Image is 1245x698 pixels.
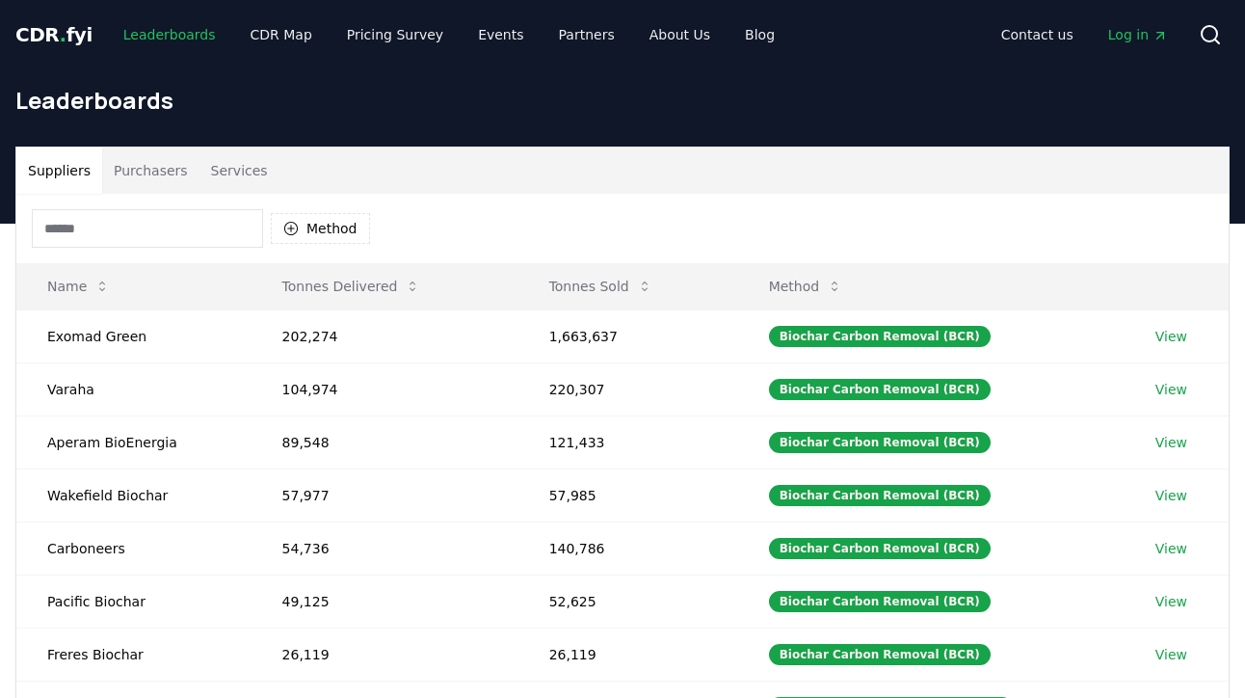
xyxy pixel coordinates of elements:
[518,522,738,575] td: 140,786
[518,362,738,416] td: 220,307
[108,17,231,52] a: Leaderboards
[271,213,370,244] button: Method
[60,23,66,46] span: .
[16,469,252,522] td: Wakefield Biochar
[769,326,991,347] div: Biochar Carbon Removal (BCR)
[331,17,459,52] a: Pricing Survey
[769,538,991,559] div: Biochar Carbon Removal (BCR)
[252,522,518,575] td: 54,736
[102,148,199,194] button: Purchasers
[16,309,252,362] td: Exomad Green
[518,309,738,362] td: 1,663,637
[1155,486,1187,505] a: View
[1155,433,1187,452] a: View
[252,628,518,681] td: 26,119
[252,362,518,416] td: 104,974
[15,23,93,46] span: CDR fyi
[252,469,518,522] td: 57,977
[543,17,630,52] a: Partners
[267,267,437,306] button: Tonnes Delivered
[1155,592,1187,611] a: View
[16,575,252,628] td: Pacific Biochar
[518,628,738,681] td: 26,119
[15,85,1230,116] h1: Leaderboards
[1155,327,1187,346] a: View
[769,432,991,453] div: Biochar Carbon Removal (BCR)
[769,644,991,665] div: Biochar Carbon Removal (BCR)
[16,362,252,416] td: Varaha
[518,469,738,522] td: 57,985
[1093,17,1183,52] a: Log in
[634,17,726,52] a: About Us
[16,416,252,469] td: Aperam BioEnergia
[252,309,518,362] td: 202,274
[252,575,518,628] td: 49,125
[769,379,991,400] div: Biochar Carbon Removal (BCR)
[15,21,93,48] a: CDR.fyi
[769,591,991,612] div: Biochar Carbon Removal (BCR)
[252,416,518,469] td: 89,548
[518,575,738,628] td: 52,625
[769,485,991,506] div: Biochar Carbon Removal (BCR)
[1155,645,1187,664] a: View
[534,267,668,306] button: Tonnes Sold
[463,17,539,52] a: Events
[986,17,1183,52] nav: Main
[16,628,252,681] td: Freres Biochar
[754,267,859,306] button: Method
[518,416,738,469] td: 121,433
[16,148,102,194] button: Suppliers
[1108,25,1168,44] span: Log in
[199,148,279,194] button: Services
[16,522,252,575] td: Carboneers
[235,17,328,52] a: CDR Map
[1155,539,1187,558] a: View
[1155,380,1187,399] a: View
[986,17,1089,52] a: Contact us
[32,267,125,306] button: Name
[108,17,790,52] nav: Main
[729,17,790,52] a: Blog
